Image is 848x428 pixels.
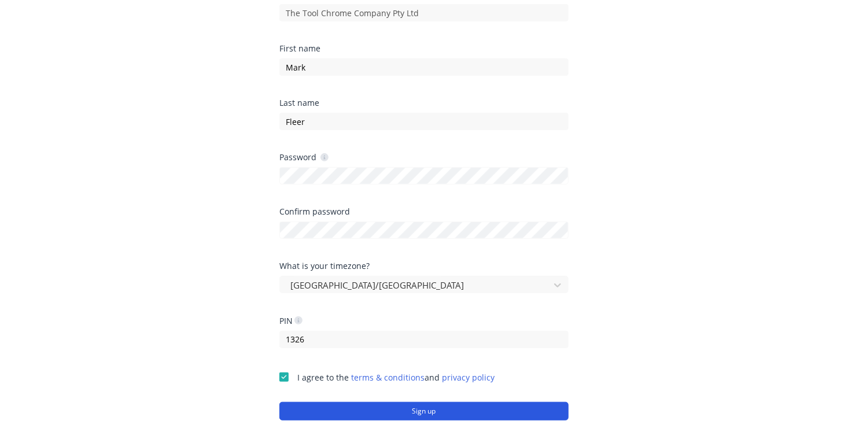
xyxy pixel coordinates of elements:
[442,372,495,383] a: privacy policy
[297,372,495,383] span: I agree to the and
[279,152,329,163] div: Password
[279,99,569,107] div: Last name
[279,315,303,326] div: PIN
[279,262,569,270] div: What is your timezone?
[279,45,569,53] div: First name
[279,402,569,420] button: Sign up
[279,208,569,216] div: Confirm password
[351,372,425,383] a: terms & conditions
